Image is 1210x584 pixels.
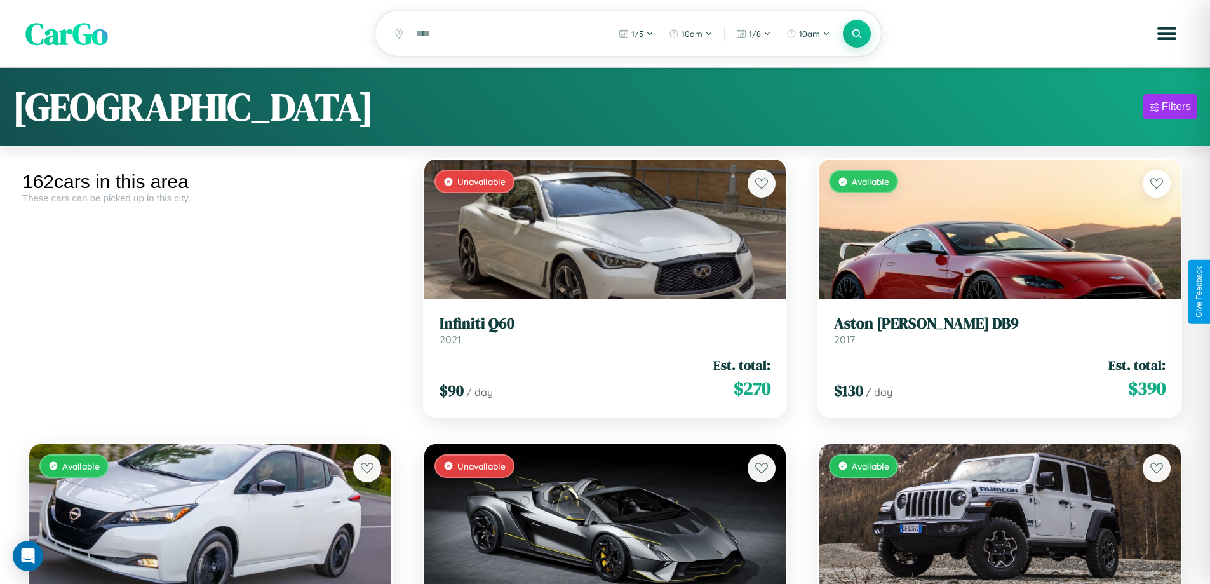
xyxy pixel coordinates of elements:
[1143,94,1197,119] button: Filters
[834,315,1166,333] h3: Aston [PERSON_NAME] DB9
[440,315,771,346] a: Infiniti Q602021
[799,29,820,39] span: 10am
[713,356,770,374] span: Est. total:
[1128,376,1166,401] span: $ 390
[834,380,863,401] span: $ 130
[1149,16,1185,51] button: Open menu
[440,315,771,333] h3: Infiniti Q60
[780,24,837,44] button: 10am
[13,81,373,133] h1: [GEOGRAPHIC_DATA]
[749,29,761,39] span: 1 / 8
[834,315,1166,346] a: Aston [PERSON_NAME] DB92017
[1108,356,1166,374] span: Est. total:
[852,176,889,187] span: Available
[730,24,777,44] button: 1/8
[1195,266,1204,318] div: Give Feedback
[734,376,770,401] span: $ 270
[440,380,464,401] span: $ 90
[662,24,719,44] button: 10am
[1162,100,1191,113] div: Filters
[631,29,643,39] span: 1 / 5
[440,333,461,346] span: 2021
[852,461,889,472] span: Available
[22,193,398,203] div: These cars can be picked up in this city.
[62,461,100,472] span: Available
[612,24,660,44] button: 1/5
[466,386,493,398] span: / day
[22,171,398,193] div: 162 cars in this area
[866,386,892,398] span: / day
[457,461,506,472] span: Unavailable
[457,176,506,187] span: Unavailable
[13,541,43,571] div: Open Intercom Messenger
[834,333,855,346] span: 2017
[25,13,108,55] span: CarGo
[682,29,702,39] span: 10am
